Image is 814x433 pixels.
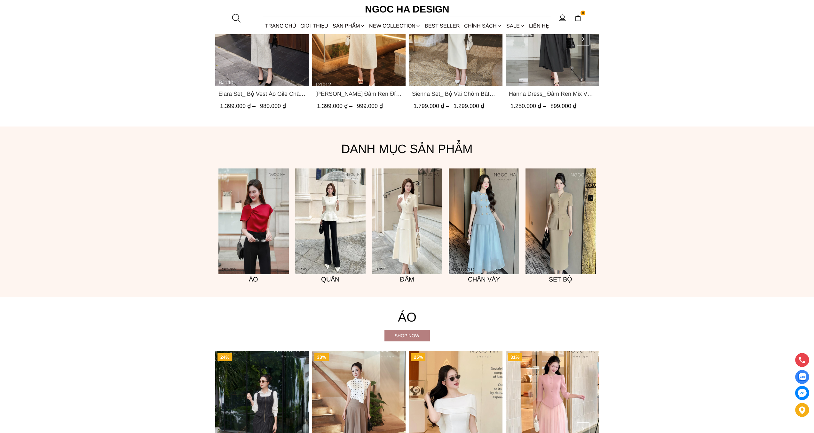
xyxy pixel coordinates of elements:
[795,370,809,384] a: Display image
[384,330,430,341] a: Shop now
[317,103,354,109] span: 1.399.000 ₫
[510,103,547,109] span: 1.250.000 ₫
[549,276,572,283] font: Set bộ
[449,168,519,274] a: 7(3)
[795,386,809,400] a: messenger
[218,168,289,274] a: 3(7)
[218,89,306,98] a: Link to Elara Set_ Bộ Vest Áo Gile Chân Váy Bút Chì BJ144
[504,17,527,34] a: SALE
[315,89,402,98] a: Link to Catherine Dress_ Đầm Ren Đính Hoa Túi Màu Kem D1012
[509,89,596,98] a: Link to Hanna Dress_ Đầm Ren Mix Vải Thô Màu Đen D1011
[527,17,551,34] a: LIÊN HỆ
[263,17,298,34] a: TRANG CHỦ
[367,17,423,34] a: NEW COLLECTION
[372,168,442,274] a: 3(9)
[412,89,499,98] a: Link to Sienna Set_ Bộ Vai Chờm Bất Đối Xứng Mix Chân Váy Bút Chì BJ143
[423,17,462,34] a: BEST SELLER
[581,11,586,16] span: 0
[295,168,366,274] a: 2(9)
[574,14,581,21] img: img-CART-ICON-ksit0nf1
[218,274,289,284] h5: Áo
[218,89,306,98] span: Elara Set_ Bộ Vest Áo Gile Chân Váy Bút Chì BJ144
[315,89,402,98] span: [PERSON_NAME] Đầm Ren Đính Hoa Túi Màu Kem D1012
[462,17,504,34] div: Chính sách
[215,307,599,327] h4: Áo
[414,103,451,109] span: 1.799.000 ₫
[341,142,473,156] font: Danh mục sản phẩm
[449,274,519,284] h5: Chân váy
[550,103,576,109] span: 899.000 ₫
[357,103,383,109] span: 999.000 ₫
[526,168,596,274] img: 3(15)
[798,373,806,381] img: Display image
[412,89,499,98] span: Sienna Set_ Bộ Vai Chờm Bất Đối Xứng Mix Chân Váy Bút Chì BJ143
[260,103,286,109] span: 980.000 ₫
[298,17,330,34] a: GIỚI THIỆU
[454,103,484,109] span: 1.299.000 ₫
[509,89,596,98] span: Hanna Dress_ Đầm Ren Mix Vải Thô Màu Đen D1011
[220,103,257,109] span: 1.399.000 ₫
[372,274,442,284] h5: Đầm
[295,274,366,284] h5: Quần
[330,17,367,34] div: SẢN PHẨM
[359,2,455,17] a: Ngoc Ha Design
[384,332,430,339] div: Shop now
